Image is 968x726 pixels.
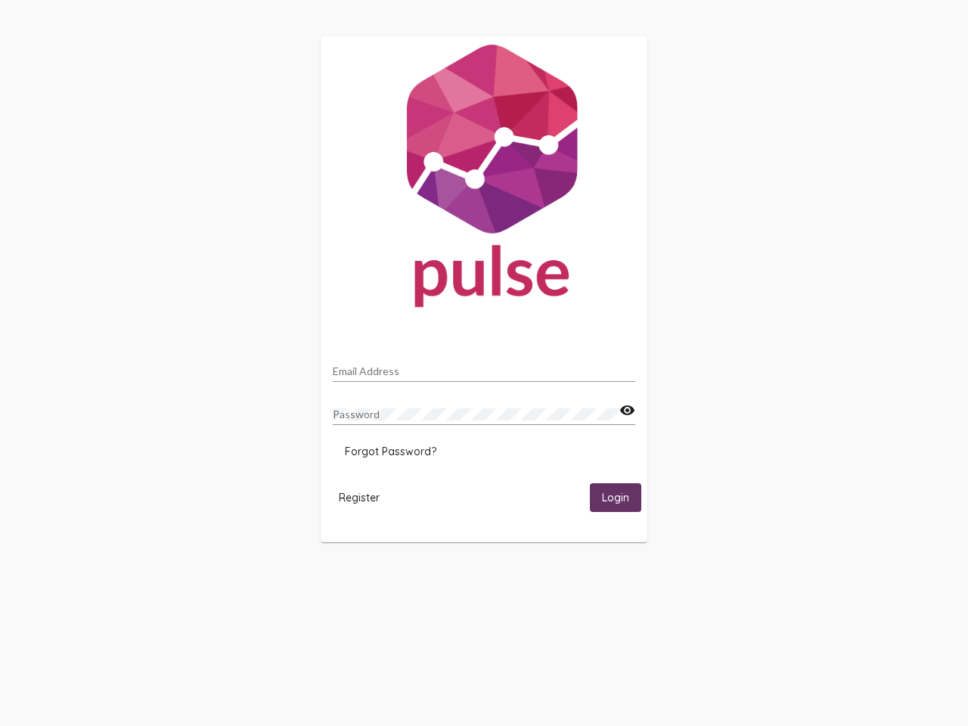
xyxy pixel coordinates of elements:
[345,445,436,458] span: Forgot Password?
[339,491,380,504] span: Register
[327,483,392,511] button: Register
[619,402,635,420] mat-icon: visibility
[321,36,647,322] img: Pulse For Good Logo
[602,492,629,505] span: Login
[333,438,448,465] button: Forgot Password?
[590,483,641,511] button: Login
